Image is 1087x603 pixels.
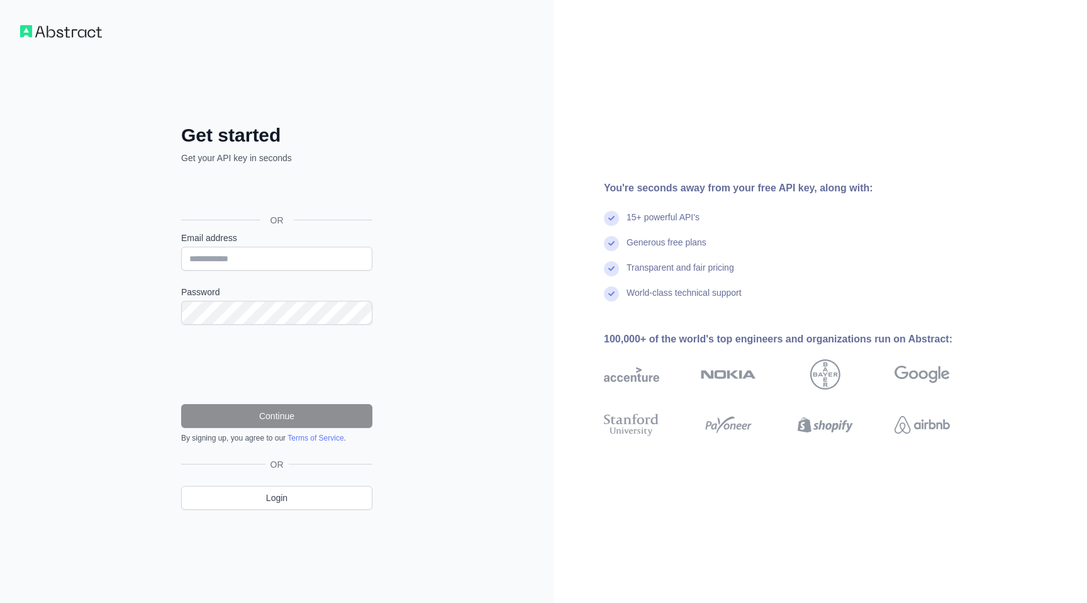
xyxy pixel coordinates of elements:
div: World-class technical support [627,286,742,312]
img: shopify [798,411,853,439]
div: Transparent and fair pricing [627,261,734,286]
label: Password [181,286,372,298]
h2: Get started [181,124,372,147]
a: Login [181,486,372,510]
img: check mark [604,261,619,276]
div: Generous free plans [627,236,706,261]
img: google [895,359,950,390]
span: OR [260,214,294,227]
img: check mark [604,286,619,301]
div: 15+ powerful API's [627,211,700,236]
div: You're seconds away from your free API key, along with: [604,181,990,196]
img: check mark [604,211,619,226]
label: Email address [181,232,372,244]
p: Get your API key in seconds [181,152,372,164]
img: check mark [604,236,619,251]
img: accenture [604,359,659,390]
img: bayer [810,359,840,390]
a: Terms of Service [287,434,343,442]
img: airbnb [895,411,950,439]
div: By signing up, you agree to our . [181,433,372,443]
div: 100,000+ of the world's top engineers and organizations run on Abstract: [604,332,990,347]
img: payoneer [701,411,756,439]
span: OR [265,458,289,471]
button: Continue [181,404,372,428]
img: stanford university [604,411,659,439]
img: nokia [701,359,756,390]
iframe: reCAPTCHA [181,340,372,389]
iframe: Кнопка "Войти с аккаунтом Google" [175,178,376,206]
img: Workflow [20,25,102,38]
